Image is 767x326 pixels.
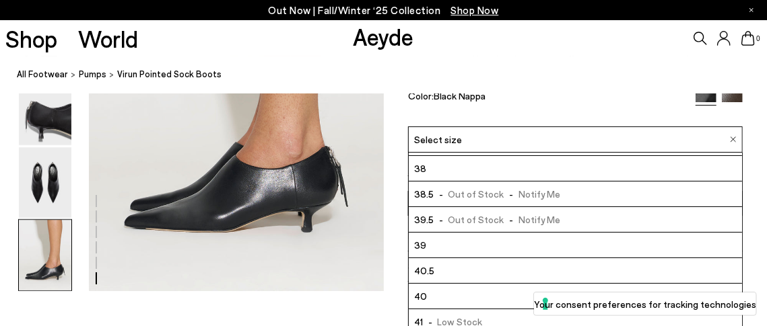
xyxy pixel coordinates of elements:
[434,89,486,101] span: Black Nappa
[408,89,685,105] div: Color:
[19,147,71,218] img: Virun Pointed Sock Boots - Image 5
[269,2,499,19] p: Out Now | Fall/Winter ‘25 Collection
[534,292,756,315] button: Your consent preferences for tracking technologies
[741,31,755,46] a: 0
[434,214,448,225] span: -
[79,69,106,79] span: pumps
[17,56,767,93] nav: breadcrumb
[79,67,106,81] a: pumps
[534,297,756,311] label: Your consent preferences for tracking technologies
[414,262,434,279] span: 40.5
[353,22,413,50] a: Aeyde
[414,211,434,228] span: 39.5
[414,186,434,202] span: 38.5
[5,27,57,50] a: Shop
[504,188,519,200] span: -
[504,214,519,225] span: -
[414,132,462,147] span: Select size
[414,237,426,253] span: 39
[434,211,560,228] span: Out of Stock Notify Me
[434,188,448,200] span: -
[117,67,222,81] span: Virun Pointed Sock Boots
[451,4,499,16] span: Navigate to /collections/new-in
[17,67,68,81] a: All Footwear
[19,75,71,145] img: Virun Pointed Sock Boots - Image 4
[434,186,560,202] span: Out of Stock Notify Me
[755,35,762,42] span: 0
[78,27,138,50] a: World
[19,220,71,290] img: Virun Pointed Sock Boots - Image 6
[414,288,427,304] span: 40
[414,160,426,177] span: 38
